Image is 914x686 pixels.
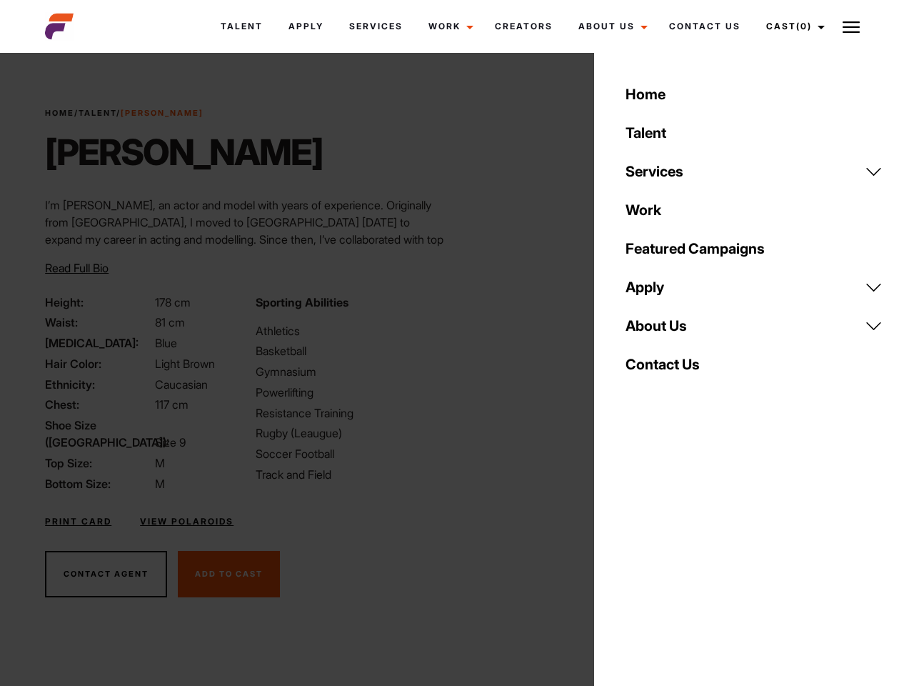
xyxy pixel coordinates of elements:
a: Work [617,191,891,229]
span: M [155,477,165,491]
a: Apply [617,268,891,307]
a: About Us [566,7,656,46]
a: About Us [617,307,891,345]
li: Soccer Football [256,445,448,462]
span: Light Brown [155,357,215,371]
span: Bottom Size: [45,475,152,492]
a: Creators [482,7,566,46]
li: Gymnasium [256,363,448,380]
span: Hair Color: [45,355,152,372]
h1: [PERSON_NAME] [45,131,323,174]
a: Talent [208,7,276,46]
span: Ethnicity: [45,376,152,393]
a: Services [336,7,416,46]
a: Contact Us [656,7,753,46]
p: I’m [PERSON_NAME], an actor and model with years of experience. Originally from [GEOGRAPHIC_DATA]... [45,197,448,317]
img: cropped-aefm-brand-fav-22-square.png [45,12,74,41]
a: Home [617,75,891,114]
a: Contact Us [617,345,891,384]
a: Cast(0) [753,7,833,46]
span: 81 cm [155,315,185,329]
img: Burger icon [843,19,860,36]
button: Add To Cast [178,551,280,598]
span: Read Full Bio [45,261,109,275]
span: Caucasian [155,377,208,392]
span: M [155,456,165,470]
span: Size 9 [155,435,186,449]
a: Talent [79,108,116,118]
span: Shoe Size ([GEOGRAPHIC_DATA]): [45,417,152,451]
li: Rugby (Leaugue) [256,424,448,442]
strong: [PERSON_NAME] [121,108,204,118]
button: Contact Agent [45,551,167,598]
a: Print Card [45,515,111,528]
button: Read Full Bio [45,259,109,277]
span: 178 cm [155,295,191,309]
span: 117 cm [155,397,189,412]
a: Featured Campaigns [617,229,891,268]
span: [MEDICAL_DATA]: [45,334,152,352]
a: Home [45,108,74,118]
span: Add To Cast [195,569,263,579]
li: Athletics [256,322,448,339]
li: Basketball [256,342,448,359]
strong: Sporting Abilities [256,295,348,309]
span: Height: [45,294,152,311]
a: Work [416,7,482,46]
li: Track and Field [256,466,448,483]
a: Apply [276,7,336,46]
a: Services [617,152,891,191]
video: Your browser does not support the video tag. [491,91,838,525]
span: Waist: [45,314,152,331]
li: Powerlifting [256,384,448,401]
span: Chest: [45,396,152,413]
li: Resistance Training [256,404,448,422]
a: View Polaroids [140,515,233,528]
span: / / [45,107,204,119]
span: (0) [796,21,812,31]
a: Talent [617,114,891,152]
span: Top Size: [45,454,152,472]
span: Blue [155,336,177,350]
